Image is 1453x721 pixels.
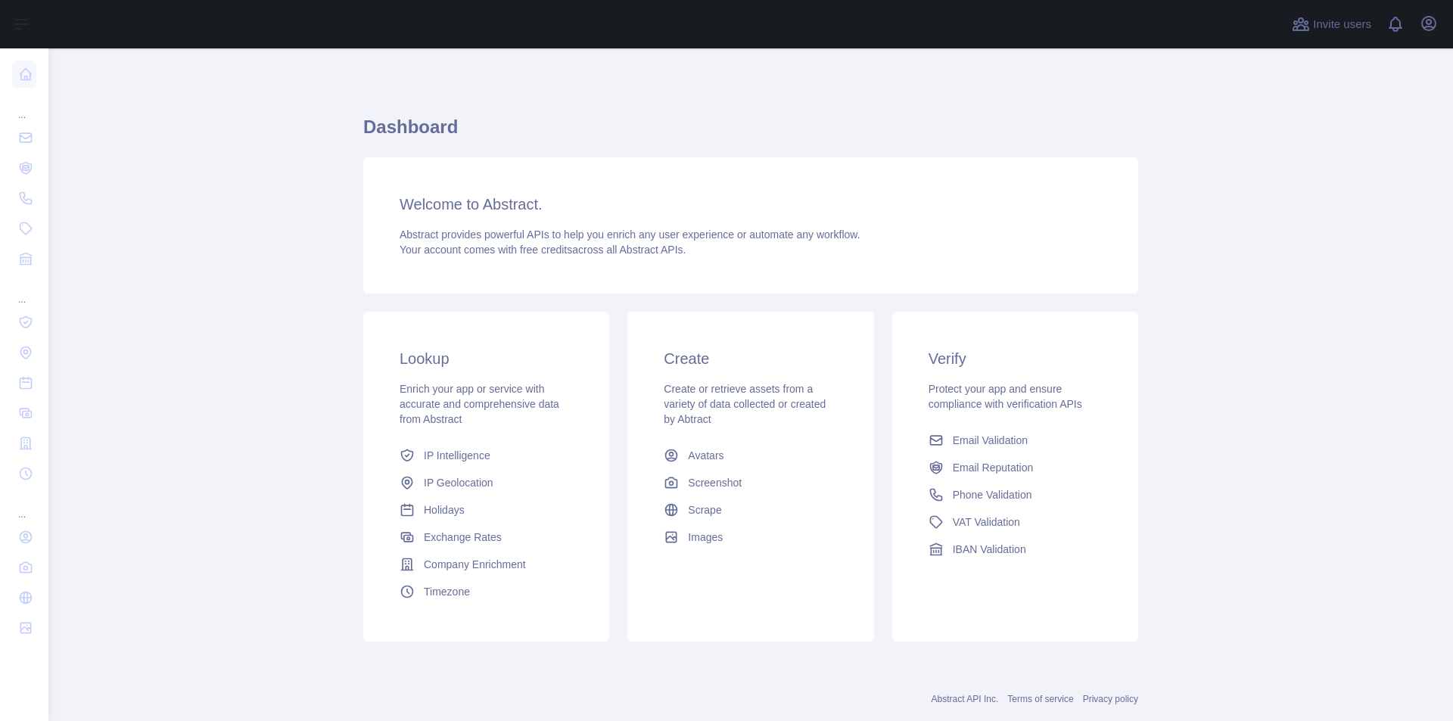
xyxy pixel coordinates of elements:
[658,524,843,551] a: Images
[953,514,1020,530] span: VAT Validation
[394,469,579,496] a: IP Geolocation
[424,557,526,572] span: Company Enrichment
[1083,694,1138,704] a: Privacy policy
[923,481,1108,508] a: Phone Validation
[400,244,686,256] span: Your account comes with across all Abstract APIs.
[400,194,1102,215] h3: Welcome to Abstract.
[929,383,1082,410] span: Protect your app and ensure compliance with verification APIs
[424,584,470,599] span: Timezone
[658,442,843,469] a: Avatars
[400,383,559,425] span: Enrich your app or service with accurate and comprehensive data from Abstract
[12,490,36,521] div: ...
[520,244,572,256] span: free credits
[424,530,502,545] span: Exchange Rates
[664,348,837,369] h3: Create
[688,502,721,517] span: Scrape
[424,502,465,517] span: Holidays
[424,475,493,490] span: IP Geolocation
[953,433,1028,448] span: Email Validation
[923,508,1108,536] a: VAT Validation
[424,448,490,463] span: IP Intelligence
[394,551,579,578] a: Company Enrichment
[394,578,579,605] a: Timezone
[923,454,1108,481] a: Email Reputation
[400,348,573,369] h3: Lookup
[1007,694,1073,704] a: Terms of service
[929,348,1102,369] h3: Verify
[923,427,1108,454] a: Email Validation
[363,115,1138,151] h1: Dashboard
[953,542,1026,557] span: IBAN Validation
[658,496,843,524] a: Scrape
[1289,12,1374,36] button: Invite users
[658,469,843,496] a: Screenshot
[688,475,742,490] span: Screenshot
[923,536,1108,563] a: IBAN Validation
[394,442,579,469] a: IP Intelligence
[932,694,999,704] a: Abstract API Inc.
[664,383,826,425] span: Create or retrieve assets from a variety of data collected or created by Abtract
[1313,16,1371,33] span: Invite users
[688,448,723,463] span: Avatars
[12,91,36,121] div: ...
[400,228,860,241] span: Abstract provides powerful APIs to help you enrich any user experience or automate any workflow.
[394,524,579,551] a: Exchange Rates
[688,530,723,545] span: Images
[394,496,579,524] a: Holidays
[953,487,1032,502] span: Phone Validation
[953,460,1034,475] span: Email Reputation
[12,275,36,306] div: ...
